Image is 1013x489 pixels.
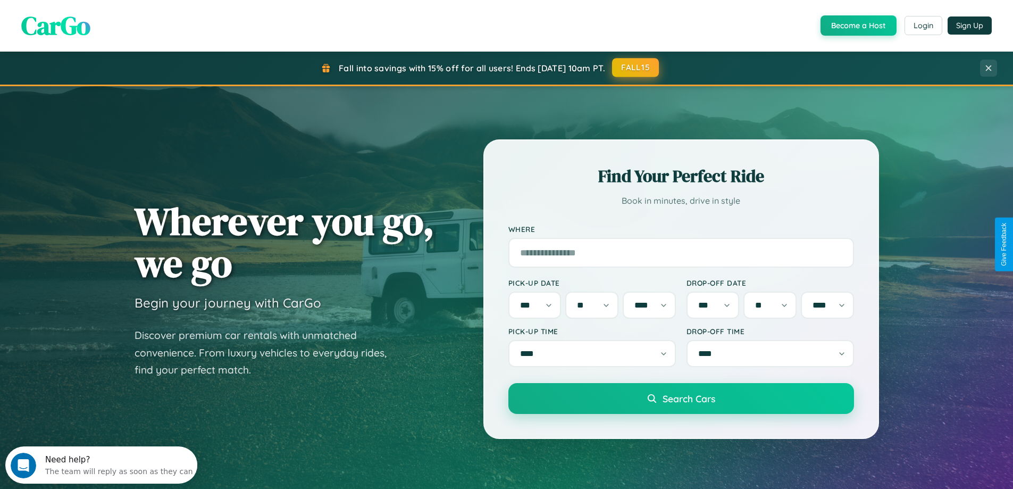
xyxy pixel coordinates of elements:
[905,16,942,35] button: Login
[821,15,897,36] button: Become a Host
[40,9,188,18] div: Need help?
[135,200,434,284] h1: Wherever you go, we go
[508,383,854,414] button: Search Cars
[508,278,676,287] label: Pick-up Date
[40,18,188,29] div: The team will reply as soon as they can
[687,327,854,336] label: Drop-off Time
[663,393,715,404] span: Search Cars
[21,8,90,43] span: CarGo
[612,58,659,77] button: FALL15
[4,4,198,34] div: Open Intercom Messenger
[339,63,605,73] span: Fall into savings with 15% off for all users! Ends [DATE] 10am PT.
[1000,223,1008,266] div: Give Feedback
[5,446,197,484] iframe: Intercom live chat discovery launcher
[508,225,854,234] label: Where
[11,453,36,478] iframe: Intercom live chat
[508,193,854,209] p: Book in minutes, drive in style
[135,327,400,379] p: Discover premium car rentals with unmatched convenience. From luxury vehicles to everyday rides, ...
[135,295,321,311] h3: Begin your journey with CarGo
[508,327,676,336] label: Pick-up Time
[948,16,992,35] button: Sign Up
[508,164,854,188] h2: Find Your Perfect Ride
[687,278,854,287] label: Drop-off Date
